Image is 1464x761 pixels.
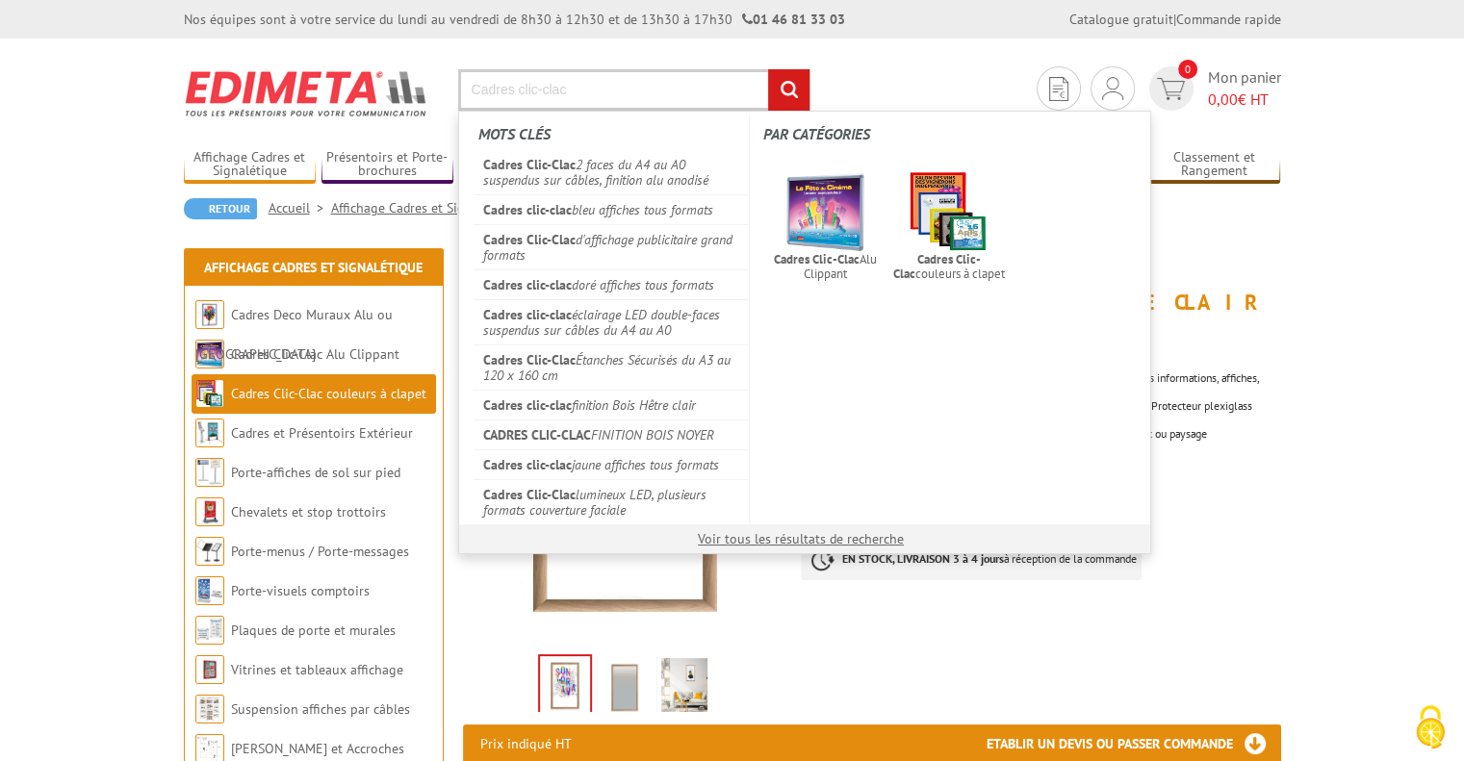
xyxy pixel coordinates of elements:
a: Cadres Clic-Clac couleurs à clapet [231,385,426,402]
img: Porte-visuels comptoirs [195,576,224,605]
img: mise_en_scene_cadre_vac949hb.jpg [661,658,707,718]
a: Cadres clic-clacfinition Bois Hêtre clair [474,390,750,419]
a: Catalogue gratuit [1069,11,1173,28]
img: Porte-affiches de sol sur pied [195,458,224,487]
div: Nos équipes sont à votre service du lundi au vendredi de 8h30 à 12h30 et de 13h30 à 17h30 [184,10,845,29]
a: Commande rapide [1176,11,1281,28]
a: Cadres Clic-Claccouleurs à clapet [887,166,1012,288]
em: Cadres clic-clac [483,456,572,473]
span: Mots clés [478,124,551,143]
a: CADRES CLIC-CLACFINITION BOIS NOYER [474,419,750,449]
a: Cadres clic-clacjaune affiches tous formats [474,449,750,479]
em: Cadres Clic-Clac [483,156,576,173]
em: Cadres clic-clac [483,306,572,323]
div: Rechercher un produit ou une référence... [458,111,1151,554]
p: à réception de la commande [801,538,1142,580]
span: Alu Clippant [769,252,882,281]
img: Cadres Clic-Clac couleurs à clapet [195,379,224,408]
a: Classement et Rangement [1148,149,1281,181]
img: devis rapide [1157,78,1185,100]
a: Chevalets et stop trottoirs [231,503,386,520]
span: couleurs à clapet [893,252,1006,281]
em: Cadres Clic-Clac [483,486,576,503]
a: Cadres clic-clacbleu affiches tous formats [474,194,750,224]
span: Mon panier [1208,66,1281,111]
em: Cadres Clic-Clac [774,251,860,267]
label: Par catégories [763,114,1135,155]
a: Suspension affiches par câbles [231,700,410,718]
a: Porte-visuels comptoirs [231,582,370,599]
img: Cookies (fenêtre modale) [1406,703,1454,751]
a: Porte-affiches de sol sur pied [231,464,400,481]
img: Porte-menus / Porte-messages [195,537,224,566]
a: Cadres Clic-ClacÉtanches Sécurisés du A3 au 120 x 160 cm [474,344,750,390]
a: Cadres Deco Muraux Alu ou [GEOGRAPHIC_DATA] [195,306,393,363]
img: Chevalets et stop trottoirs [195,497,224,526]
img: Plaques de porte et murales [195,616,224,645]
a: Cadres Clic-Claclumineux LED, plusieurs formats couverture faciale [474,479,750,524]
img: cadre_de_couleur.jpg [910,172,989,252]
em: Cadres clic-clac [483,276,572,293]
button: Cookies (fenêtre modale) [1397,696,1464,761]
a: Plaques de porte et murales [231,621,396,639]
a: Affichage Cadres et Signalétique [204,259,423,276]
img: cadre_bois_vide.jpg [602,658,648,718]
strong: 01 46 81 33 03 [742,11,845,28]
a: Affichage Cadres et Signalétique [331,199,542,216]
img: cadro-clic.jpg [785,172,865,252]
a: Porte-menus / Porte-messages [231,543,409,560]
a: Retour [184,198,257,219]
a: Cadres Clic-Clacd'affichage publicitaire grand formats [474,224,750,269]
strong: EN STOCK, LIVRAISON 3 à 4 jours [842,551,1004,566]
a: Cadres clic-clacéclairage LED double-faces suspendus sur câbles du A4 au A0 [474,299,750,344]
img: devis rapide [1102,77,1123,100]
span: 0,00 [1208,89,1238,109]
a: Affichage Cadres et Signalétique [184,149,317,181]
img: devis rapide [1049,77,1068,101]
a: Présentoirs et Porte-brochures [321,149,454,181]
em: Cadres Clic-Clac [483,231,576,248]
a: Cadres clic-clacdoré affiches tous formats [474,269,750,299]
img: Cadres Deco Muraux Alu ou Bois [195,300,224,329]
img: cadre_vac949hb.jpg [540,656,590,716]
a: Cadres Clic-Clac2 faces du A4 au A0 suspendus sur câbles, finition alu anodisé [474,150,750,194]
img: Cadres et Présentoirs Extérieur [195,419,224,447]
img: Vitrines et tableaux affichage [195,655,224,684]
input: rechercher [768,69,809,111]
span: € HT [1208,89,1281,111]
em: Cadres clic-clac [483,396,572,414]
em: Cadres Clic-Clac [483,351,576,368]
span: 0 [1178,60,1197,79]
em: Cadres clic-clac [483,201,572,218]
a: Accueil [269,199,331,216]
input: Rechercher un produit ou une référence... [458,69,810,111]
a: Cadres Clic-Clac Alu Clippant [231,345,399,363]
img: Suspension affiches par câbles [195,695,224,723]
div: | [1069,10,1281,29]
a: devis rapide 0 Mon panier 0,00€ HT [1144,66,1281,111]
em: CADRES CLIC-CLAC [483,426,591,444]
em: Cadres Clic-Clac [893,251,981,282]
a: Voir tous les résultats de recherche [698,530,904,547]
a: Vitrines et tableaux affichage [231,661,403,678]
a: Cadres et Présentoirs Extérieur [231,424,413,442]
img: Edimeta [184,58,429,129]
a: Cadres Clic-ClacAlu Clippant [763,166,887,288]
